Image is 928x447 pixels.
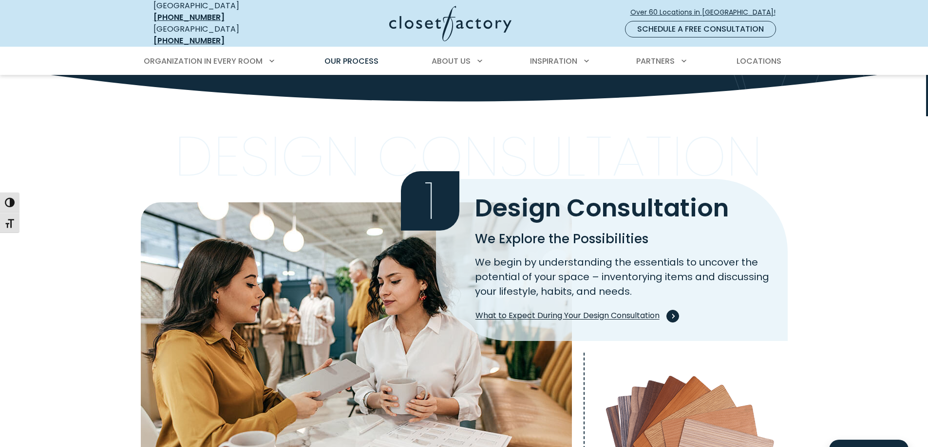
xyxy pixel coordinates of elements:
[153,23,295,47] div: [GEOGRAPHIC_DATA]
[153,12,225,23] a: [PHONE_NUMBER]
[737,55,781,67] span: Locations
[636,55,675,67] span: Partners
[432,55,471,67] span: About Us
[475,230,648,248] span: We Explore the Possibilities
[144,55,263,67] span: Organization in Every Room
[174,136,762,178] p: Design Consultation
[389,6,511,41] img: Closet Factory Logo
[630,7,783,18] span: Over 60 Locations in [GEOGRAPHIC_DATA]!
[475,255,776,299] p: We begin by understanding the essentials to uncover the potential of your space – inventorying it...
[401,171,459,231] span: 1
[625,21,776,37] a: Schedule a Free Consultation
[137,48,792,75] nav: Primary Menu
[475,191,729,225] span: Design Consultation
[530,55,577,67] span: Inspiration
[153,35,225,46] a: [PHONE_NUMBER]
[324,55,379,67] span: Our Process
[630,4,784,21] a: Over 60 Locations in [GEOGRAPHIC_DATA]!
[475,310,675,322] span: What to Expect During Your Design Consultation
[475,306,676,326] a: What to Expect During Your Design Consultation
